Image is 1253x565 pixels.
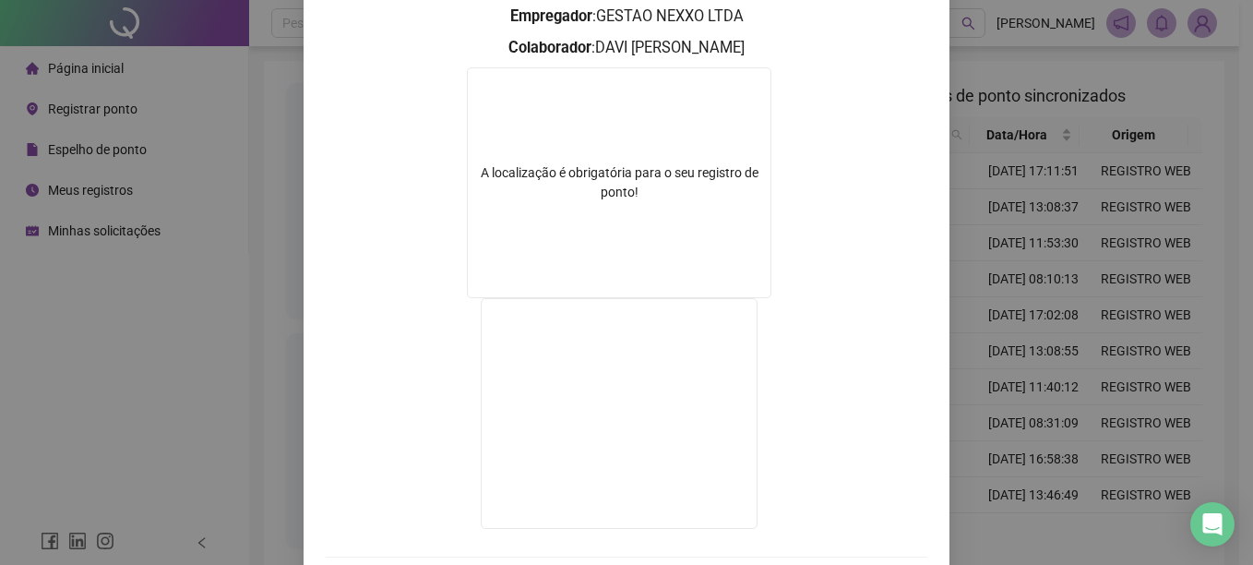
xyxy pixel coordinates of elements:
[468,163,770,202] div: A localização é obrigatória para o seu registro de ponto!
[1190,502,1235,547] div: Open Intercom Messenger
[326,36,927,60] h3: : DAVI [PERSON_NAME]
[508,39,591,56] strong: Colaborador
[510,7,592,25] strong: Empregador
[326,5,927,29] h3: : GESTAO NEXXO LTDA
